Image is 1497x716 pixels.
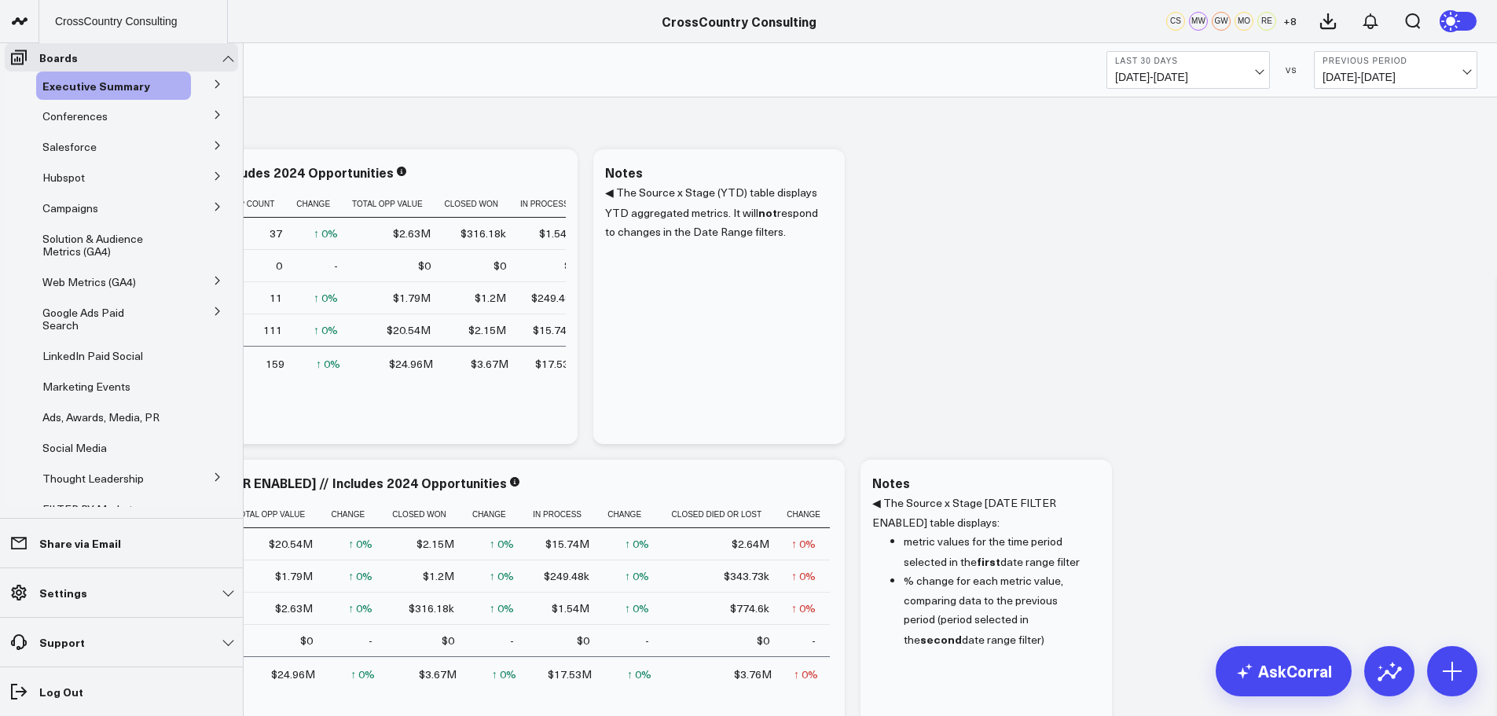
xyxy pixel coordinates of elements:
div: $316.18k [409,600,454,616]
span: Executive Summary [42,78,150,94]
th: Total Opp Value [228,501,327,528]
span: Thought Leadership [42,471,144,486]
div: - [334,258,338,274]
div: ↑ 0% [625,536,649,552]
button: Last 30 Days[DATE]-[DATE] [1106,51,1270,89]
a: Google Ads Paid Search [42,307,160,332]
div: Source x Stage [DATE FILTER ENABLED] // Includes 2024 Opportunities [71,474,507,491]
div: - [812,633,816,648]
div: $1.54M [552,600,589,616]
div: ↑ 0% [625,568,649,584]
div: $0 [493,258,506,274]
div: ↑ 0% [791,568,816,584]
span: Conferences [42,108,108,123]
div: $15.74M [533,322,577,338]
div: ↑ 0% [348,536,372,552]
div: MW [1189,12,1208,31]
div: ↑ 0% [314,226,338,241]
p: ◀ The Source x Stage [DATE FILTER ENABLED] table displays: [872,494,1088,532]
th: Change [604,501,663,528]
div: ↑ 0% [490,568,514,584]
div: $3.67M [471,356,508,372]
span: Campaigns [42,200,98,215]
div: $2.15M [416,536,454,552]
div: $1.2M [423,568,454,584]
div: Notes [605,163,643,181]
a: Marketing Events [42,380,130,393]
div: $17.53M [535,356,579,372]
div: $1.2M [475,290,506,306]
a: LinkedIn Paid Social [42,350,143,362]
div: ↑ 0% [490,536,514,552]
div: ◀ The Source x Stage (YTD) table displays YTD aggregated metrics. It will respond to changes in t... [605,183,833,428]
div: ↑ 0% [316,356,340,372]
div: $1.79M [393,290,431,306]
th: In Process [528,501,604,528]
span: LinkedIn Paid Social [42,348,143,363]
div: $15.74M [545,536,589,552]
div: MO [1235,12,1253,31]
th: Closed Won [387,501,468,528]
div: $249.48k [531,290,577,306]
div: RE [1257,12,1276,31]
b: first [977,553,1000,569]
b: second [920,631,962,647]
b: Last 30 Days [1115,57,1261,66]
b: not [758,204,777,220]
div: ↑ 0% [791,536,816,552]
div: ↑ 0% [314,322,338,338]
div: VS [1278,65,1306,75]
p: Boards [39,51,78,64]
a: Salesforce [42,141,97,153]
a: Ads, Awards, Media, PR [42,411,160,424]
div: ↑ 0% [350,666,375,682]
span: Web Metrics (GA4) [42,274,136,289]
div: ↑ 0% [348,600,372,616]
div: $2.63M [393,226,431,241]
div: - [510,633,514,648]
p: Settings [39,586,87,599]
div: $0 [300,633,313,648]
a: Thought Leadership [42,472,144,485]
div: $3.67M [419,666,457,682]
div: $0 [577,633,589,648]
div: $2.15M [468,322,506,338]
div: Notes [872,474,910,491]
button: +8 [1280,12,1299,31]
div: 0 [276,258,282,274]
div: $0 [418,258,431,274]
div: ↑ 0% [314,290,338,306]
a: Conferences [42,110,108,123]
div: ↑ 0% [348,568,372,584]
span: Hubspot [42,170,85,185]
div: $0 [442,633,454,648]
span: Solution & Audience Metrics (GA4) [42,231,143,259]
th: Total Opp Value [352,191,444,218]
li: metric values for the time period selected in the date range filter [904,532,1088,571]
div: $2.63M [275,600,313,616]
div: GW [1212,12,1231,31]
span: Marketing Events [42,379,130,394]
span: Google Ads Paid Search [42,305,124,332]
th: Opp Count [228,191,296,218]
a: Hubspot [42,171,85,184]
div: $2.64M [732,536,769,552]
th: Change [327,501,387,528]
span: [DATE] - [DATE] [1115,71,1261,83]
div: $774.6k [730,600,769,616]
div: - [645,633,649,648]
span: FILTER BY Market, Solution, and Tech Partner [42,501,135,542]
p: Support [39,636,85,648]
th: Closed Won [445,191,520,218]
button: Previous Period[DATE]-[DATE] [1314,51,1477,89]
a: Social Media [42,442,107,454]
p: Log Out [39,685,83,698]
a: Log Out [5,677,238,706]
div: $24.96M [389,356,433,372]
div: $20.54M [387,322,431,338]
div: ↑ 0% [794,666,818,682]
div: $0 [757,633,769,648]
a: Solution & Audience Metrics (GA4) [42,233,164,258]
div: 11 [270,290,282,306]
span: Ads, Awards, Media, PR [42,409,160,424]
